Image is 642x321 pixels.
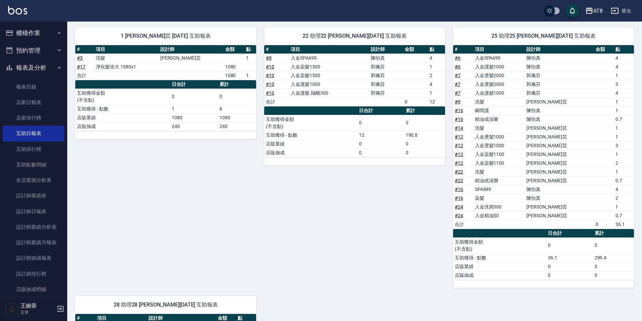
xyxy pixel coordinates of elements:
td: 陳怡真 [525,185,594,194]
td: [PERSON_NAME]芸 [525,150,594,159]
td: 店販業績 [264,139,357,148]
td: 2 [614,194,634,202]
a: 設計師業績分析表 [3,219,65,235]
td: 1 [244,71,256,80]
td: 4 [428,54,445,62]
th: 日合計 [170,80,217,89]
td: [PERSON_NAME]芸 [159,54,224,62]
a: #16 [455,187,463,192]
button: 報表及分析 [3,59,65,76]
a: #6 [455,64,460,69]
td: 陳怡真 [525,62,594,71]
td: SPA699 [473,185,525,194]
th: # [75,45,94,54]
a: #7 [455,82,460,87]
th: # [264,45,289,54]
td: 1 [614,71,634,80]
td: 入金燙髮2000 [473,71,525,80]
td: 1 [428,89,445,97]
td: 0.7 [614,176,634,185]
a: #16 [455,117,463,122]
th: 項目 [473,45,525,54]
td: [PERSON_NAME]芸 [525,132,594,141]
td: 2 [614,159,634,167]
td: 3 [614,141,634,150]
a: #24 [455,213,463,218]
td: 入金洗剪300 [473,202,525,211]
td: 12 [428,97,445,106]
td: 店販抽成 [453,271,546,280]
td: 0 [546,237,593,253]
td: 陳怡真 [525,194,594,202]
td: 洗髮 [473,97,525,106]
td: 店販抽成 [264,148,357,157]
td: 3 [614,80,634,89]
td: [PERSON_NAME]芸 [525,159,594,167]
button: AT8 [583,4,605,18]
a: #16 [455,108,463,113]
td: 1 [244,54,256,62]
th: 累計 [218,80,256,89]
th: # [453,45,473,54]
p: 主管 [21,309,55,315]
th: 點 [428,45,445,54]
a: #12 [455,143,463,148]
td: 入金染髮1100 [473,150,525,159]
td: 1 [614,97,634,106]
td: 互助獲得金額 (不含點) [453,237,546,253]
td: 0 [593,262,634,271]
td: 240 [218,122,256,131]
th: 設計師 [525,45,594,54]
a: #12 [455,152,463,157]
td: 郭佩芬 [369,62,403,71]
a: 店販抽成明細 [3,282,65,297]
td: 店販業績 [75,113,170,122]
td: [PERSON_NAME]芸 [525,124,594,132]
a: 設計師業績表 [3,188,65,203]
button: 登出 [608,5,634,17]
td: 240 [170,122,217,131]
td: 郭佩芬 [525,80,594,89]
td: 1 [170,104,217,113]
td: 0 [404,148,445,157]
td: 0 [218,89,256,104]
td: 入金SPA699 [473,54,525,62]
td: 入金SPA699 [289,54,369,62]
span: 25 助理25 [PERSON_NAME][DATE] 互助報表 [461,33,626,39]
th: 設計師 [369,45,403,54]
th: 項目 [94,45,159,54]
a: 設計師排行榜 [3,266,65,282]
a: #22 [455,178,463,183]
td: 1080 [218,113,256,122]
td: 店販業績 [453,262,546,271]
a: #10 [266,82,274,87]
td: 陳怡真 [525,54,594,62]
td: 染髮 [473,194,525,202]
td: 合計 [264,97,289,106]
td: 入金燙髮1000 [473,132,525,141]
table: a dense table [75,45,256,80]
button: save [566,4,579,18]
td: 郭佩芬 [369,89,403,97]
td: 1 [614,106,634,115]
a: 店家排行榜 [3,110,65,126]
td: 入金燙髮1000 [473,141,525,150]
td: 互助獲得金額 (不含點) [75,89,170,104]
td: 2 [428,71,445,80]
img: Person [5,302,19,316]
a: #7 [455,90,460,96]
a: #7 [455,73,460,78]
td: 0 [170,89,217,104]
td: 店販抽成 [75,122,170,131]
td: 1 [614,124,634,132]
h5: 王婉蓉 [21,302,55,309]
td: 299.4 [593,253,634,262]
a: #16 [455,195,463,201]
td: 陳怡真 [525,106,594,115]
td: 互助獲得金額 (不含點) [264,115,357,131]
a: #17 [77,64,85,69]
td: [PERSON_NAME]芸 [525,211,594,220]
td: 入金護髮1000 [473,62,525,71]
td: [PERSON_NAME]芸 [525,97,594,106]
a: 報表目錄 [3,79,65,95]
